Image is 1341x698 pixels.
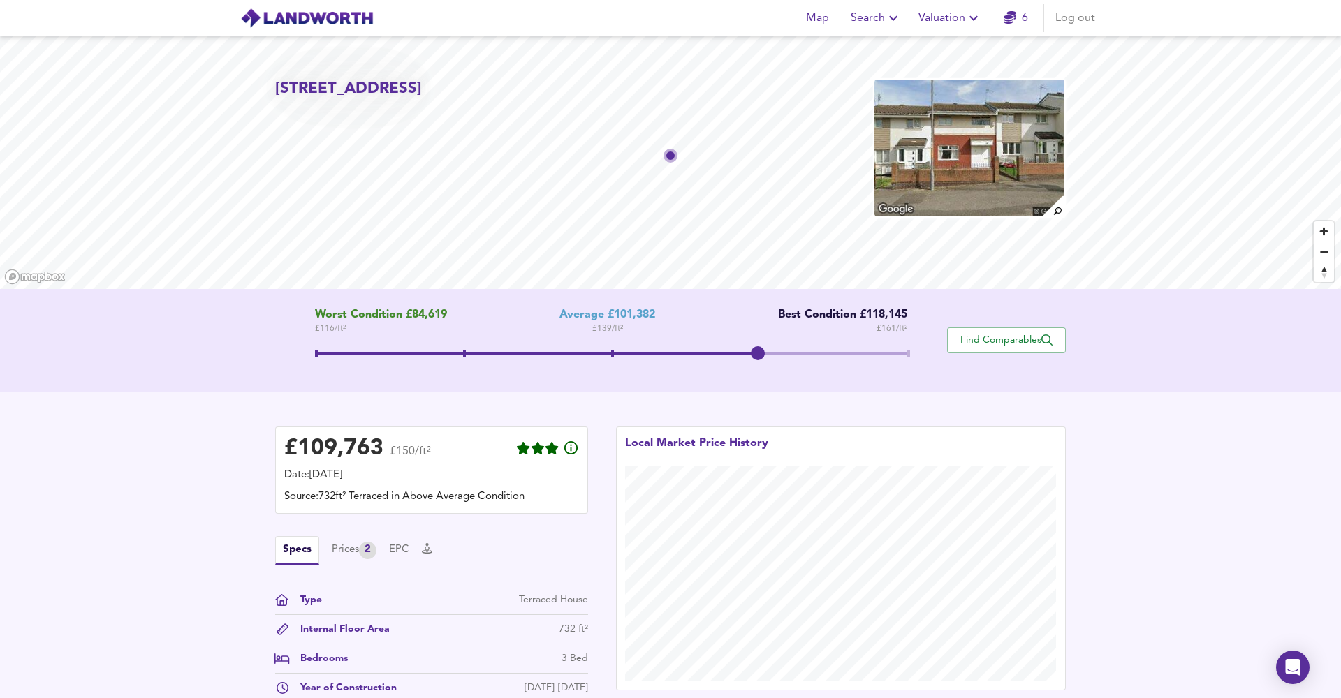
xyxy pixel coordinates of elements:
button: Valuation [913,4,988,32]
button: Find Comparables [947,327,1066,353]
button: Zoom out [1314,242,1334,262]
div: Date: [DATE] [284,468,579,483]
button: Log out [1050,4,1101,32]
button: EPC [389,542,409,558]
div: Terraced House [519,593,588,607]
span: £ 116 / ft² [315,322,447,336]
span: £ 161 / ft² [877,322,907,336]
img: logo [240,8,374,29]
div: 3 Bed [562,651,588,666]
span: Reset bearing to north [1314,262,1334,282]
img: search [1041,194,1066,218]
div: Bedrooms [289,651,348,666]
button: Map [795,4,840,32]
span: Map [800,8,834,28]
span: Search [851,8,902,28]
div: Best Condition £118,145 [768,309,907,322]
button: Reset bearing to north [1314,262,1334,282]
img: property [873,78,1066,218]
span: Log out [1055,8,1095,28]
div: Type [289,593,322,607]
h2: [STREET_ADDRESS] [275,78,422,100]
button: 6 [993,4,1038,32]
div: 2 [359,542,376,559]
button: Specs [275,536,319,565]
button: Prices2 [332,542,376,559]
div: £ 109,763 [284,438,383,459]
a: Mapbox homepage [4,269,66,285]
span: Valuation [918,8,982,28]
div: Prices [332,542,376,559]
span: £150/ft² [390,446,431,466]
span: Worst Condition £84,619 [315,309,447,322]
div: Source: 732ft² Terraced in Above Average Condition [284,489,579,505]
div: Internal Floor Area [289,622,390,637]
button: Zoom in [1314,221,1334,242]
div: Average £101,382 [559,309,655,322]
div: Year of Construction [289,681,397,695]
div: 732 ft² [559,622,588,637]
span: £ 139 / ft² [592,322,623,336]
button: Search [845,4,907,32]
a: 6 [1004,8,1028,28]
div: Local Market Price History [625,436,768,466]
div: [DATE]-[DATE] [525,681,588,695]
div: Open Intercom Messenger [1276,651,1310,684]
span: Find Comparables [955,334,1058,347]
